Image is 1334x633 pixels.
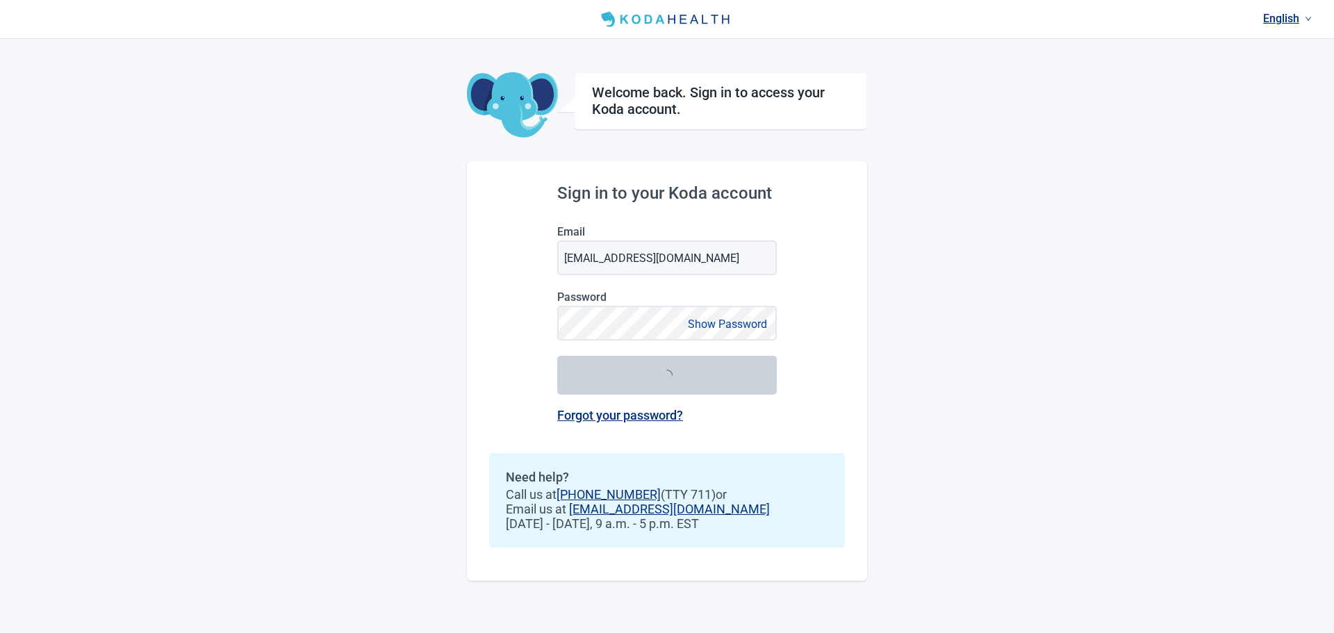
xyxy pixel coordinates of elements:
[1258,7,1317,30] a: Current language: English
[506,487,828,502] span: Call us at (TTY 711) or
[557,290,777,304] label: Password
[506,502,828,516] span: Email us at
[595,8,739,31] img: Koda Health
[467,39,867,581] main: Main content
[592,84,850,117] h1: Welcome back. Sign in to access your Koda account.
[569,502,770,516] a: [EMAIL_ADDRESS][DOMAIN_NAME]
[467,72,558,139] img: Koda Elephant
[506,470,828,484] h2: Need help?
[1305,15,1312,22] span: down
[661,370,673,381] span: loading
[557,183,777,203] h2: Sign in to your Koda account
[684,315,771,334] button: Show Password
[557,408,683,422] a: Forgot your password?
[557,487,661,502] a: [PHONE_NUMBER]
[557,225,777,238] label: Email
[506,516,828,531] span: [DATE] - [DATE], 9 a.m. - 5 p.m. EST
